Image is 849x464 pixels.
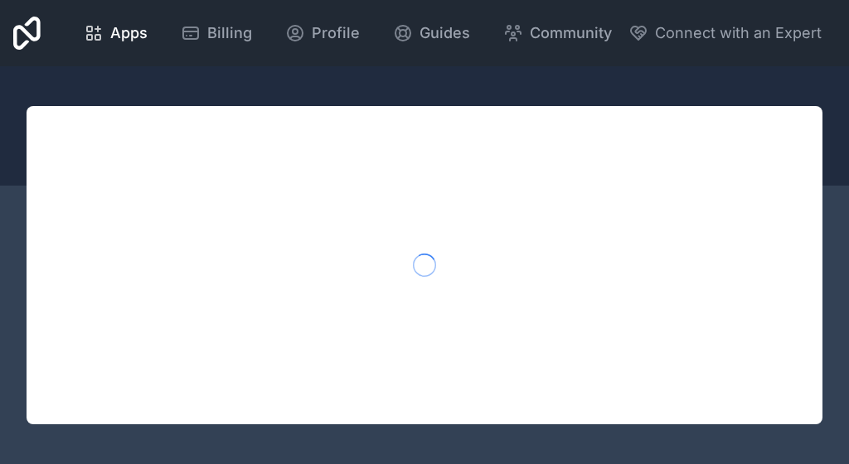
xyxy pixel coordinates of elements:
span: Billing [207,22,252,45]
a: Community [490,15,625,51]
span: Guides [420,22,470,45]
a: Profile [272,15,373,51]
span: Community [530,22,612,45]
a: Apps [70,15,161,51]
a: Guides [380,15,483,51]
button: Connect with an Expert [628,22,822,45]
a: Billing [167,15,265,51]
span: Profile [312,22,360,45]
span: Apps [110,22,148,45]
span: Connect with an Expert [655,22,822,45]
